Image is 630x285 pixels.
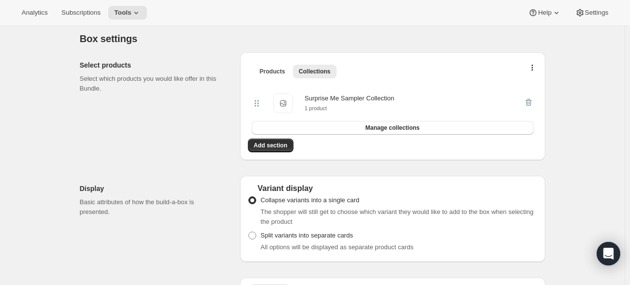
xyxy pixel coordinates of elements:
span: The shopper will still get to choose which variant they would like to add to the box when selecti... [261,208,533,225]
span: Settings [585,9,608,17]
span: Analytics [22,9,48,17]
span: Subscriptions [61,9,100,17]
span: Tools [114,9,131,17]
span: All options will be displayed as separate product cards [261,243,413,251]
div: Variant display [248,184,537,193]
button: Subscriptions [55,6,106,20]
span: Help [538,9,551,17]
button: Help [522,6,567,20]
span: Collapse variants into a single card [261,196,360,204]
span: Collections [299,68,331,75]
div: Surprise Me Sampler Collection [305,94,394,103]
h2: Display [80,184,224,193]
span: Split variants into separate cards [261,232,353,239]
span: Add section [254,142,288,149]
span: Products [260,68,285,75]
button: Add section [248,139,293,152]
h2: Box settings [80,33,545,45]
span: Manage collections [365,124,420,132]
p: Select which products you would like offer in this Bundle. [80,74,224,94]
small: 1 product [305,105,327,111]
button: Tools [108,6,147,20]
button: Settings [569,6,614,20]
button: Analytics [16,6,53,20]
div: Open Intercom Messenger [597,242,620,265]
button: Manage collections [252,121,533,135]
h2: Select products [80,60,224,70]
p: Basic attributes of how the build-a-box is presented. [80,197,224,217]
